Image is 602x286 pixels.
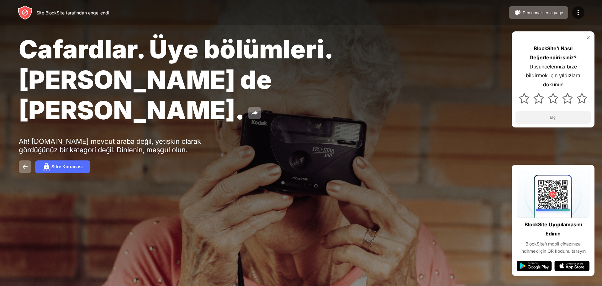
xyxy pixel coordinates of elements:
font: Şifre Koruması [51,164,83,169]
img: header-logo.svg [18,5,33,20]
img: star.svg [519,93,530,104]
img: share.svg [251,109,258,117]
img: star.svg [533,93,544,104]
img: menu-icon.svg [574,9,582,16]
img: star.svg [577,93,587,104]
button: Şifre Koruması [35,160,90,173]
font: Ah! [DOMAIN_NAME] mevcut araba değil, yetişkin olarak gördüğünüz bir kategori değil. Dinlenin, me... [19,137,201,154]
font: BlockSite'ı Nasıl Değerlendirirsiniz? [530,45,577,61]
img: star.svg [562,93,573,104]
img: google-play.svg [517,261,552,271]
font: Düşüncelerinizi bize bildirmek için yıldızlara dokunun [526,63,580,88]
img: star.svg [548,93,558,104]
img: app-store.svg [554,261,589,271]
font: Cafardlar. Üye bölümleri. [PERSON_NAME] de [PERSON_NAME]. [19,34,332,125]
font: Site BlockSite tarafından engellendi [36,10,109,15]
font: BlockSite'ı mobil cihazınıza indirmek için QR kodunu tarayın [520,241,586,253]
img: password.svg [43,163,50,170]
font: Elçi [550,115,556,120]
button: Elçi [515,111,591,124]
img: back.svg [21,163,29,170]
img: rate-us-close.svg [586,35,591,40]
button: Personnaliser la page [509,6,568,19]
img: pallet.svg [514,9,521,16]
font: Personnaliser la page [523,10,563,15]
font: BlockSite Uygulamasını Edinin [525,221,582,237]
